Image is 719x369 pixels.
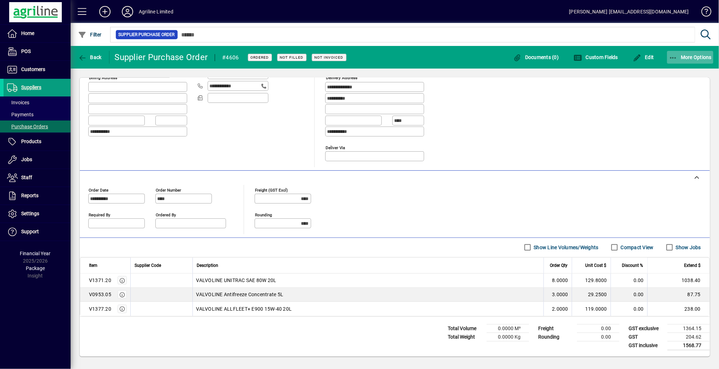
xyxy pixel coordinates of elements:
td: 2.0000 [543,302,572,316]
a: Customers [4,61,71,78]
a: Knowledge Base [696,1,710,24]
td: 3.0000 [543,288,572,302]
td: 0.00 [611,274,647,288]
button: Edit [631,51,656,64]
td: 0.00 [611,302,647,316]
span: Products [21,139,41,144]
td: 0.00 [577,333,619,341]
td: 129.8000 [572,274,611,288]
a: Payments [4,109,71,121]
td: 204.62 [667,333,710,341]
mat-label: Order date [89,187,108,192]
a: Reports [4,187,71,205]
td: GST inclusive [625,341,667,350]
td: Total Volume [444,324,487,333]
span: Financial Year [20,251,51,256]
span: Not Invoiced [315,55,344,60]
div: V0953.05 [89,291,111,298]
td: Rounding [535,333,577,341]
td: 119.0000 [572,302,611,316]
span: Supplier Code [135,262,161,269]
a: Invoices [4,96,71,109]
span: Support [21,229,39,234]
span: VALVOLINE UNITRAC SAE 80W 20L [196,277,277,284]
span: Filter [78,32,102,37]
a: View on map [415,68,426,79]
span: Not Filled [280,55,304,60]
label: Compact View [619,244,654,251]
td: 0.0000 M³ [487,324,529,333]
span: Item [89,262,97,269]
span: Order Qty [550,262,568,269]
button: More Options [667,51,714,64]
span: Home [21,30,34,36]
div: [PERSON_NAME] [EMAIL_ADDRESS][DOMAIN_NAME] [569,6,689,17]
span: Payments [7,112,34,117]
div: #4606 [222,52,239,63]
a: Jobs [4,151,71,169]
td: GST exclusive [625,324,667,333]
td: 238.00 [647,302,709,316]
a: Support [4,223,71,241]
td: 8.0000 [543,274,572,288]
span: Suppliers [21,84,41,90]
mat-label: Rounding [255,212,272,217]
button: Back [76,51,103,64]
span: Back [78,54,102,60]
button: Documents (0) [511,51,561,64]
mat-label: Ordered by [156,212,176,217]
div: Supplier Purchase Order [115,52,208,63]
span: Description [197,262,219,269]
a: Settings [4,205,71,223]
span: More Options [669,54,712,60]
a: POS [4,43,71,60]
a: Products [4,133,71,151]
app-page-header-button: Back [71,51,109,64]
span: Edit [633,54,654,60]
td: Freight [535,324,577,333]
span: Documents (0) [513,54,559,60]
mat-label: Order number [156,187,181,192]
span: Custom Fields [574,54,618,60]
td: 87.75 [647,288,709,302]
td: 1364.15 [667,324,710,333]
button: Filter [76,28,103,41]
span: Staff [21,175,32,180]
span: Unit Cost $ [585,262,606,269]
div: V1371.20 [89,277,111,284]
span: Invoices [7,100,29,105]
button: Profile [116,5,139,18]
span: POS [21,48,31,54]
td: 0.0000 Kg [487,333,529,341]
span: Extend $ [684,262,701,269]
span: Discount % [622,262,643,269]
label: Show Line Volumes/Weights [533,244,599,251]
mat-label: Required by [89,212,110,217]
td: 0.00 [577,324,619,333]
span: VALVOLINE Antifreeze Concentrate 5L [196,291,284,298]
td: Total Weight [444,333,487,341]
span: Jobs [21,157,32,162]
mat-label: Deliver via [326,145,345,150]
div: Agriline Limited [139,6,173,17]
span: Package [26,265,45,271]
span: Purchase Orders [7,124,48,129]
a: Home [4,25,71,42]
td: 0.00 [611,288,647,302]
mat-label: Freight (GST excl) [255,187,288,192]
td: GST [625,333,667,341]
a: Staff [4,169,71,187]
td: 1038.40 [647,274,709,288]
a: Purchase Orders [4,121,71,133]
label: Show Jobs [675,244,701,251]
span: Settings [21,211,39,216]
td: 1568.77 [667,341,710,350]
span: Customers [21,66,45,72]
button: Add [94,5,116,18]
span: Supplier Purchase Order [119,31,175,38]
span: Ordered [251,55,269,60]
span: Reports [21,193,38,198]
span: VALVOLINE ALLFLEET+ E900 15W-40 20L [196,305,292,312]
td: 29.2500 [572,288,611,302]
button: Custom Fields [572,51,620,64]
